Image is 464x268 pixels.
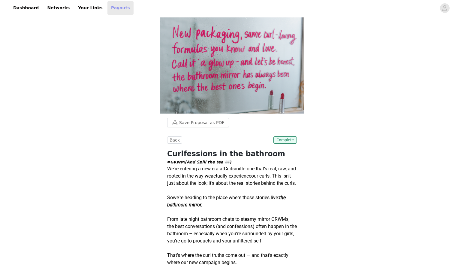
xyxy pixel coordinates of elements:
[74,1,106,15] a: Your Links
[224,166,244,172] span: Curlsmith
[167,173,296,186] span: our curls. This isn’t just about the look; it’s about the real stories behind the curls.
[167,216,297,244] span: From late night bathroom chats to steamy mirror GRWMs, the best conversations (and confessions) o...
[10,1,42,15] a: Dashboard
[211,173,251,179] span: actually experience
[167,166,296,179] span: - one that’s real, raw, and rooted in the way we
[273,136,297,144] span: Complete
[107,1,134,15] a: Payouts
[442,3,447,13] div: avatar
[185,160,231,164] em: (And Spill the tea 👀)
[160,17,304,114] img: campaign image
[167,148,297,159] h1: Curlfessions in the bathroom
[167,136,182,144] button: Back
[167,195,286,208] span: the bathroom mirror.
[167,195,173,200] span: So
[44,1,73,15] a: Networks
[167,252,288,265] span: That’s where the curl truths come out — and that’s exactly where our new campaign begins.
[173,195,279,200] span: we’re heading to the place where those stories live:
[167,118,229,127] button: Save Proposal as PDF
[167,160,231,164] strong: #GRWM
[167,166,224,172] span: We're entering a new era at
